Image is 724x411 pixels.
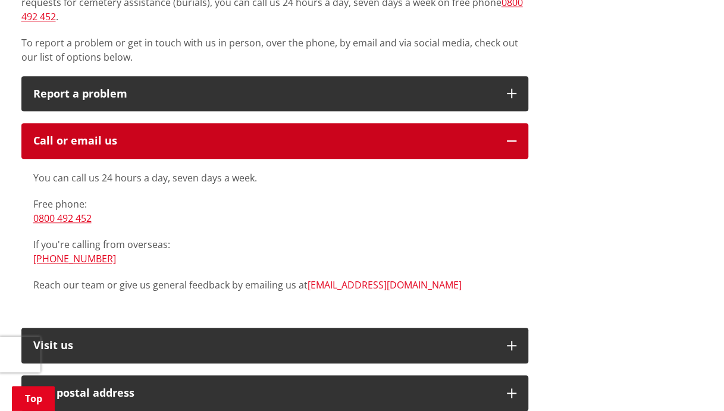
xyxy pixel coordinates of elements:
p: Visit us [33,340,495,352]
iframe: Messenger Launcher [669,361,712,404]
a: Top [12,386,55,411]
button: Report a problem [21,76,528,112]
a: 0800 492 452 [33,212,92,225]
h2: Our postal address [33,387,495,399]
button: Visit us [21,328,528,363]
button: Call or email us [21,123,528,159]
p: Free phone: [33,197,516,225]
p: Reach our team or give us general feedback by emailing us at [33,278,516,292]
a: [EMAIL_ADDRESS][DOMAIN_NAME] [308,278,462,291]
button: Our postal address [21,375,528,411]
p: Report a problem [33,88,495,100]
a: [PHONE_NUMBER] [33,252,116,265]
div: Call or email us [33,135,495,147]
p: If you're calling from overseas: [33,237,516,266]
p: To report a problem or get in touch with us in person, over the phone, by email and via social me... [21,36,528,64]
p: You can call us 24 hours a day, seven days a week. [33,171,516,185]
